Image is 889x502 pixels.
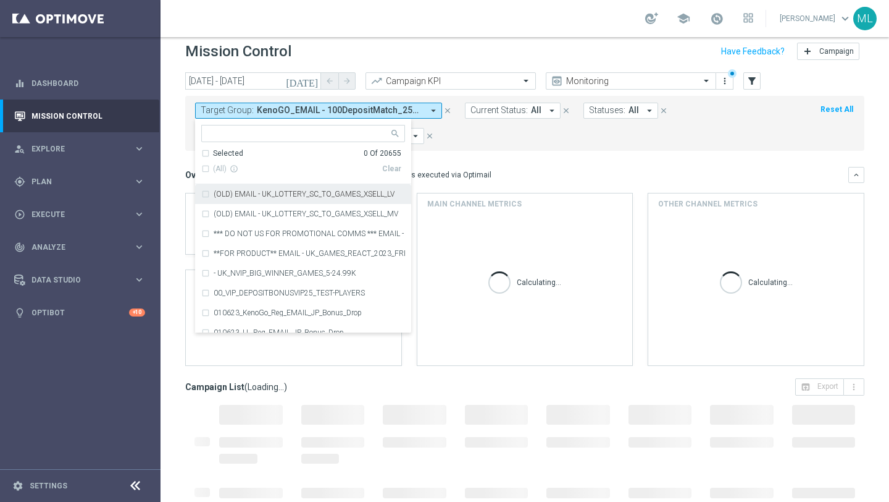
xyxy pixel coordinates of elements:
[214,289,365,297] label: 00_VIP_DEPOSITBONUSVIP25_TEST-PLAYERS
[133,176,145,187] i: keyboard_arrow_right
[801,382,811,392] i: open_in_browser
[31,211,133,218] span: Execute
[14,67,145,100] div: Dashboard
[201,184,405,204] div: (OLD) EMAIL - UK_LOTTERY_SC_TO_GAMES_XSELL_LV
[365,72,536,90] ng-select: Campaign KPI
[748,276,793,287] p: Calculating...
[443,106,452,115] i: close
[31,145,133,153] span: Explore
[844,378,864,396] button: more_vert
[848,167,864,183] button: keyboard_arrow_down
[133,143,145,155] i: keyboard_arrow_right
[31,67,145,100] a: Dashboard
[424,129,435,143] button: close
[589,105,625,116] span: Statuses:
[819,103,854,116] button: Reset All
[343,77,351,85] i: arrow_forward
[213,164,227,174] span: Only under 10K items
[14,296,145,329] div: Optibot
[201,224,405,244] div: *** DO NOT US FOR PROMOTIONAL COMMS *** EMAIL - UK_OPT Active_Reactivated_Churned_Dormant | Excl....
[562,106,570,115] i: close
[644,105,655,116] i: arrow_drop_down
[14,143,133,155] div: Explore
[201,283,405,303] div: 00_VIP_DEPOSITBONUSVIP25_TEST-PLAYERS
[427,198,522,210] h4: Main channel metrics
[214,250,405,257] label: **FOR PRODUCT** EMAIL - UK_GAMES_REACT_2023_FREE SPINS X30
[14,79,146,88] div: equalizer Dashboard
[746,75,758,87] i: filter_alt
[286,75,319,87] i: [DATE]
[12,480,23,491] i: settings
[14,242,146,252] button: track_changes Analyze keyboard_arrow_right
[214,190,394,198] label: (OLD) EMAIL - UK_LOTTERY_SC_TO_GAMES_XSELL_LV
[185,72,321,90] input: Select date range
[778,9,853,28] a: [PERSON_NAME]keyboard_arrow_down
[14,176,25,187] i: gps_fixed
[244,381,248,393] span: (
[797,43,859,60] button: add Campaign
[583,103,658,119] button: Statuses: All arrow_drop_down
[338,72,356,90] button: arrow_forward
[201,204,405,224] div: (OLD) EMAIL - UK_LOTTERY_SC_TO_GAMES_XSELL_MV
[257,105,423,116] span: KenoGO_EMAIL - 100DepositMatch_250822 KenoGO_EMAIL - 200DepositMatch_250822 KenoGO_EMAIL - 20Depo...
[531,105,541,116] span: All
[214,270,356,277] label: - UK_NVIP_BIG_WINNER_GAMES_5-24.99K
[14,209,25,220] i: play_circle_outline
[195,148,411,333] ng-dropdown-panel: Options list
[14,242,25,253] i: track_changes
[428,105,439,116] i: arrow_drop_down
[795,378,844,396] button: open_in_browser Export
[14,111,146,121] button: Mission Control
[14,144,146,154] button: person_search Explore keyboard_arrow_right
[517,276,561,287] p: Calculating...
[14,274,133,286] div: Data Studio
[795,381,864,391] multiple-options-button: Export to CSV
[214,329,344,336] label: 010623_LL_Reg_EMAIL_JP_Bonus_Drop
[659,106,668,115] i: close
[14,100,145,132] div: Mission Control
[133,274,145,286] i: keyboard_arrow_right
[201,244,405,263] div: **FOR PRODUCT** EMAIL - UK_GAMES_REACT_2023_FREE SPINS X30
[852,171,861,179] i: keyboard_arrow_down
[31,178,133,185] span: Plan
[284,72,321,91] button: [DATE]
[284,381,287,393] span: )
[470,105,528,116] span: Current Status:
[628,105,639,116] span: All
[561,104,572,117] button: close
[546,72,716,90] ng-select: Monitoring
[214,210,398,218] label: (OLD) EMAIL - UK_LOTTERY_SC_TO_GAMES_XSELL_MV
[14,242,133,253] div: Analyze
[14,307,25,318] i: lightbulb
[214,309,362,317] label: 010623_KenoGo_Reg_EMAIL_JP_Bonus_Drop
[14,177,146,187] button: gps_fixed Plan keyboard_arrow_right
[201,303,405,323] div: 010623_KenoGo_Reg_EMAIL_JP_Bonus_Drop
[658,104,669,117] button: close
[14,308,146,318] button: lightbulb Optibot +10
[14,78,25,89] i: equalizer
[325,77,334,85] i: arrow_back
[14,275,146,285] div: Data Studio keyboard_arrow_right
[201,105,254,116] span: Target Group:
[838,12,852,25] span: keyboard_arrow_down
[849,382,859,392] i: more_vert
[31,276,133,284] span: Data Studio
[31,296,129,329] a: Optibot
[185,381,287,393] h3: Campaign List
[803,46,812,56] i: add
[743,72,761,90] button: filter_alt
[321,72,338,90] button: arrow_back
[214,230,405,237] label: *** DO NOT US FOR PROMOTIONAL COMMS *** EMAIL - UK_OPT Active_Reactivated_Churned_Dormant | Excl....
[410,130,421,142] i: arrow_drop_down
[185,169,225,181] h3: Overview:
[195,103,442,119] button: Target Group: KenoGO_EMAIL - 100DepositMatch_250822, KenoGO_EMAIL - 200DepositMatch_250822, KenoG...
[14,176,133,187] div: Plan
[442,104,453,117] button: close
[677,12,690,25] span: school
[14,210,146,219] button: play_circle_outline Execute keyboard_arrow_right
